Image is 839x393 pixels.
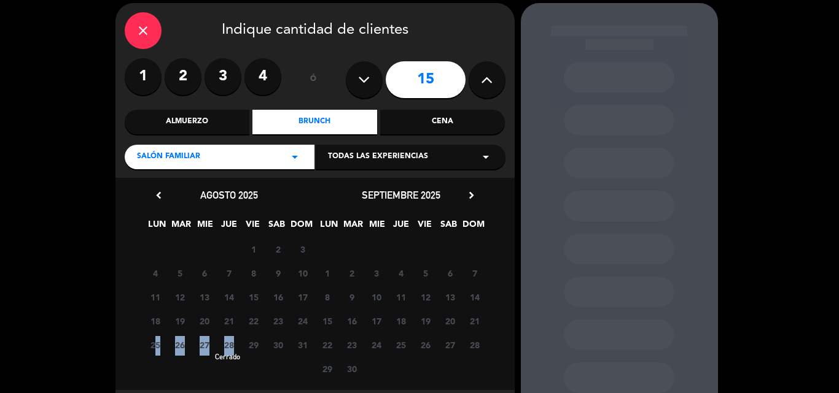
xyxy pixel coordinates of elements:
[391,287,411,307] span: 11
[170,263,190,283] span: 5
[440,263,460,283] span: 6
[341,335,362,355] span: 23
[145,311,165,331] span: 18
[252,110,377,134] div: Brunch
[462,217,483,237] span: DOM
[125,12,505,49] div: Indique cantidad de clientes
[343,217,363,237] span: MAR
[291,217,311,237] span: DOM
[366,335,386,355] span: 24
[268,287,288,307] span: 16
[341,287,362,307] span: 9
[319,217,339,237] span: LUN
[464,335,485,355] span: 28
[137,151,200,163] span: Salón Familiar
[440,335,460,355] span: 27
[145,287,165,307] span: 11
[478,150,493,164] i: arrow_drop_down
[195,217,215,237] span: MIE
[415,335,435,355] span: 26
[145,335,165,355] span: 25
[194,311,214,331] span: 20
[194,335,214,355] span: 27
[317,311,337,331] span: 15
[200,189,258,201] span: agosto 2025
[440,287,460,307] span: 13
[294,58,334,101] div: ó
[341,359,362,379] span: 30
[366,287,386,307] span: 10
[439,217,459,237] span: SAB
[243,335,263,355] span: 29
[440,311,460,331] span: 20
[465,189,478,202] i: chevron_right
[317,263,337,283] span: 1
[362,189,440,201] span: septiembre 2025
[170,311,190,331] span: 19
[380,110,505,134] div: Cena
[328,151,428,163] span: Todas las experiencias
[171,217,191,237] span: MAR
[194,263,214,283] span: 6
[243,239,263,259] span: 1
[292,311,313,331] span: 24
[243,263,263,283] span: 8
[391,217,411,237] span: JUE
[415,217,435,237] span: VIE
[317,287,337,307] span: 8
[317,335,337,355] span: 22
[268,311,288,331] span: 23
[391,263,411,283] span: 4
[292,239,313,259] span: 3
[243,311,263,331] span: 22
[287,150,302,164] i: arrow_drop_down
[415,311,435,331] span: 19
[125,110,249,134] div: Almuerzo
[136,23,150,38] i: close
[464,263,485,283] span: 7
[165,58,201,95] label: 2
[219,287,239,307] span: 14
[194,287,214,307] span: 13
[267,217,287,237] span: SAB
[391,335,411,355] span: 25
[268,239,288,259] span: 2
[152,189,165,202] i: chevron_left
[125,58,162,95] label: 1
[464,287,485,307] span: 14
[244,58,281,95] label: 4
[219,263,239,283] span: 7
[464,311,485,331] span: 21
[341,263,362,283] span: 2
[170,335,190,355] span: 26
[415,287,435,307] span: 12
[215,355,240,359] div: Cerrado
[415,263,435,283] span: 5
[219,335,239,355] span: 28
[341,311,362,331] span: 16
[292,287,313,307] span: 17
[391,311,411,331] span: 18
[243,217,263,237] span: VIE
[147,217,167,237] span: LUN
[170,287,190,307] span: 12
[145,263,165,283] span: 4
[292,263,313,283] span: 10
[268,263,288,283] span: 9
[205,58,241,95] label: 3
[268,335,288,355] span: 30
[367,217,387,237] span: MIE
[292,335,313,355] span: 31
[317,359,337,379] span: 29
[366,311,386,331] span: 17
[219,311,239,331] span: 21
[366,263,386,283] span: 3
[243,287,263,307] span: 15
[219,217,239,237] span: JUE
